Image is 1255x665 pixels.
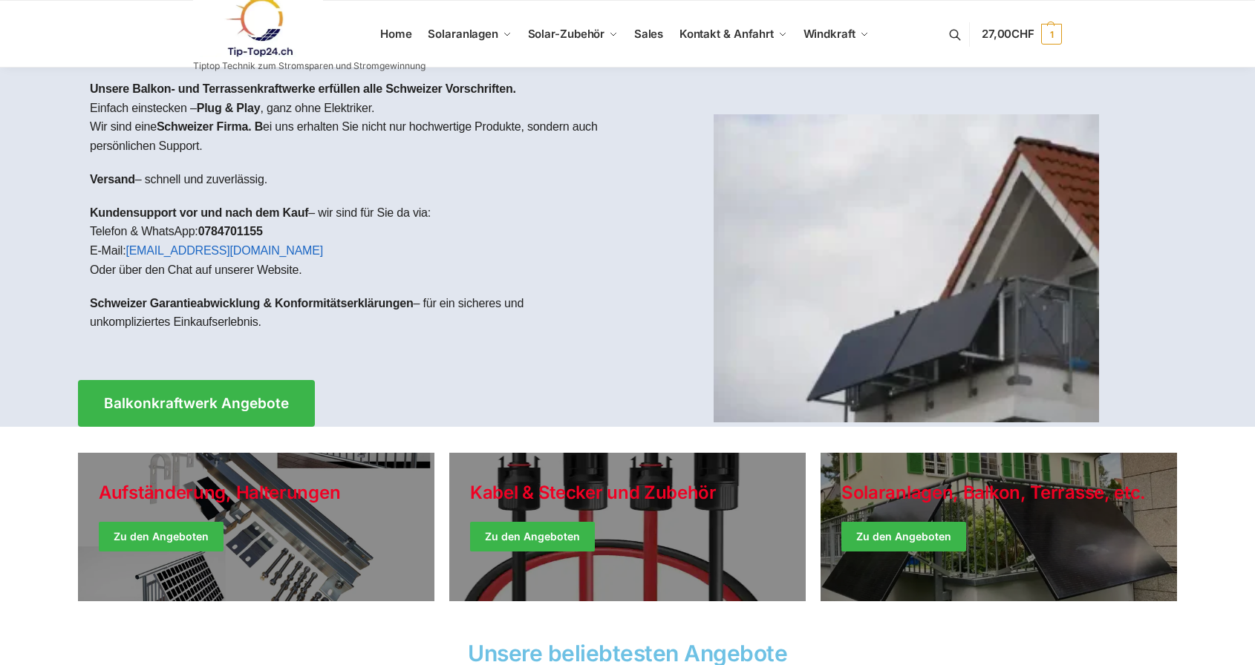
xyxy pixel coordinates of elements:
span: Windkraft [803,27,855,41]
img: Home 1 [714,114,1099,422]
p: – wir sind für Sie da via: Telefon & WhatsApp: E-Mail: Oder über den Chat auf unserer Website. [90,203,616,279]
strong: Versand [90,173,135,186]
a: 27,00CHF 1 [982,12,1062,56]
p: Tiptop Technik zum Stromsparen und Stromgewinnung [193,62,426,71]
strong: Plug & Play [197,102,261,114]
span: 27,00 [982,27,1034,41]
span: Solar-Zubehör [528,27,605,41]
strong: 0784701155 [198,225,263,237]
a: Solaranlagen [422,1,518,68]
a: Windkraft [797,1,875,68]
p: – für ein sicheres und unkompliziertes Einkaufserlebnis. [90,294,616,332]
a: [EMAIL_ADDRESS][DOMAIN_NAME] [125,244,323,257]
h2: Unsere beliebtesten Angebote [78,642,1177,664]
a: Holiday Style [449,453,806,601]
span: Kontakt & Anfahrt [679,27,774,41]
a: Kontakt & Anfahrt [673,1,793,68]
p: Wir sind eine ei uns erhalten Sie nicht nur hochwertige Produkte, sondern auch persönlichen Support. [90,117,616,155]
span: 1 [1041,24,1062,45]
strong: Kundensupport vor und nach dem Kauf [90,206,308,219]
a: Holiday Style [78,453,434,601]
strong: Schweizer Firma. B [157,120,263,133]
a: Winter Jackets [821,453,1177,601]
div: Einfach einstecken – , ganz ohne Elektriker. [78,68,627,358]
span: Balkonkraftwerk Angebote [104,396,289,410]
span: Sales [634,27,664,41]
a: Balkonkraftwerk Angebote [78,380,315,427]
span: Solaranlagen [428,27,498,41]
a: Sales [627,1,669,68]
a: Solar-Zubehör [521,1,624,68]
p: – schnell und zuverlässig. [90,170,616,189]
strong: Unsere Balkon- und Terrassenkraftwerke erfüllen alle Schweizer Vorschriften. [90,82,516,95]
span: CHF [1011,27,1034,41]
strong: Schweizer Garantieabwicklung & Konformitätserklärungen [90,297,414,309]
